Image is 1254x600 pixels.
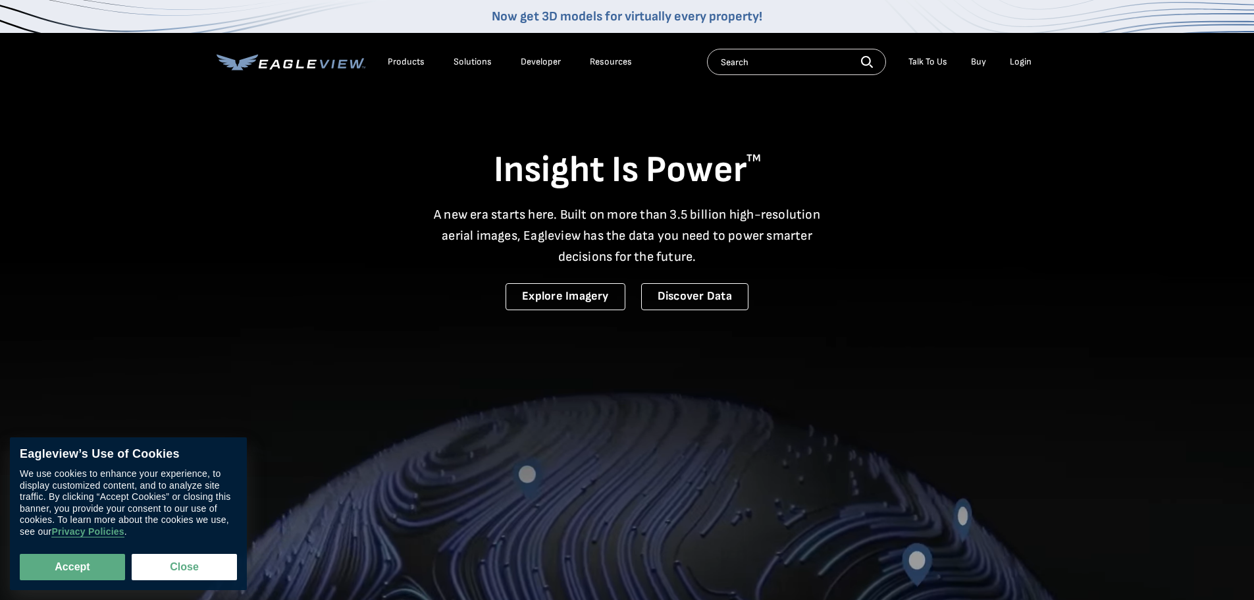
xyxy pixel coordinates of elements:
[707,49,886,75] input: Search
[746,152,761,165] sup: TM
[908,56,947,68] div: Talk To Us
[971,56,986,68] a: Buy
[217,148,1038,194] h1: Insight Is Power
[51,526,124,537] a: Privacy Policies
[1010,56,1032,68] div: Login
[132,554,237,580] button: Close
[641,283,748,310] a: Discover Data
[20,554,125,580] button: Accept
[20,447,237,462] div: Eagleview’s Use of Cookies
[388,56,425,68] div: Products
[454,56,492,68] div: Solutions
[590,56,632,68] div: Resources
[506,283,625,310] a: Explore Imagery
[492,9,762,24] a: Now get 3D models for virtually every property!
[521,56,561,68] a: Developer
[20,468,237,537] div: We use cookies to enhance your experience, to display customized content, and to analyze site tra...
[426,204,829,267] p: A new era starts here. Built on more than 3.5 billion high-resolution aerial images, Eagleview ha...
